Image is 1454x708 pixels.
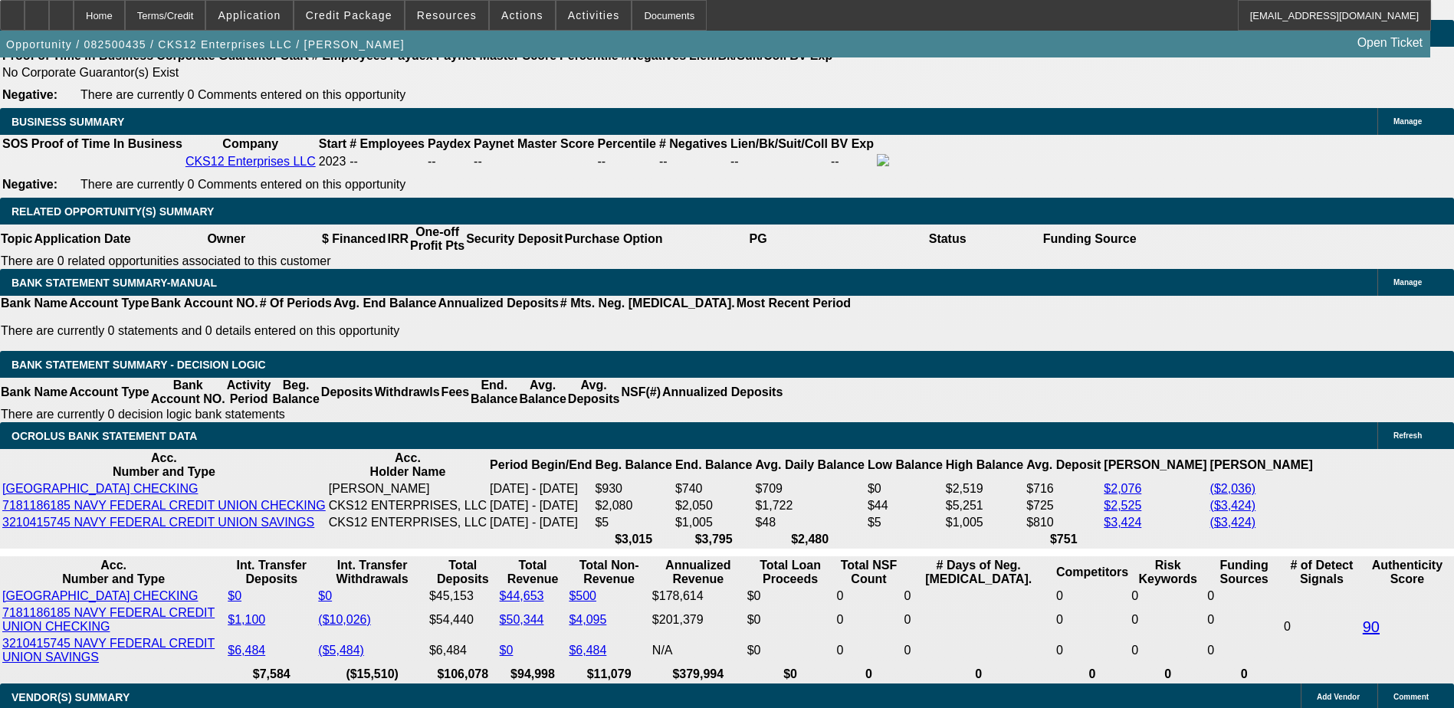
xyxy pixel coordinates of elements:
[567,378,621,407] th: Avg. Deposits
[652,636,745,665] td: N/A
[620,378,661,407] th: NSF(#)
[903,558,1054,587] th: # Days of Neg. [MEDICAL_DATA].
[317,558,427,587] th: Int. Transfer Withdrawals
[227,667,316,682] th: $7,584
[652,589,744,603] div: $178,614
[835,605,901,634] td: 0
[350,137,425,150] b: # Employees
[318,644,364,657] a: ($5,484)
[1055,605,1129,634] td: 0
[1206,588,1282,604] td: 0
[563,225,663,254] th: Purchase Option
[271,378,320,407] th: Beg. Balance
[568,558,649,587] th: Total Non-Revenue
[2,88,57,101] b: Negative:
[2,451,327,480] th: Acc. Number and Type
[501,9,543,21] span: Actions
[150,378,226,407] th: Bank Account NO.
[1103,451,1207,480] th: [PERSON_NAME]
[489,515,592,530] td: [DATE] - [DATE]
[569,589,596,602] a: $500
[1104,516,1141,529] a: $3,424
[569,613,606,626] a: $4,095
[2,499,326,512] a: 7181186185 NAVY FEDERAL CREDIT UNION CHECKING
[409,225,465,254] th: One-off Profit Pts
[747,605,835,634] td: $0
[1283,558,1360,587] th: # of Detect Signals
[1131,636,1205,665] td: 0
[321,225,387,254] th: $ Financed
[500,589,544,602] a: $44,653
[11,430,197,442] span: OCROLUS BANK STATEMENT DATA
[754,451,865,480] th: Avg. Daily Balance
[306,9,392,21] span: Credit Package
[489,451,592,480] th: Period Begin/End
[597,155,655,169] div: --
[754,481,865,497] td: $709
[2,606,215,633] a: 7181186185 NAVY FEDERAL CREDIT UNION CHECKING
[499,667,567,682] th: $94,998
[2,558,225,587] th: Acc. Number and Type
[1206,558,1282,587] th: Funding Sources
[328,481,487,497] td: [PERSON_NAME]
[903,667,1054,682] th: 0
[328,515,487,530] td: CKS12 ENTERPRISES, LLC
[867,451,944,480] th: Low Balance
[754,532,865,547] th: $2,480
[373,378,440,407] th: Withdrawls
[132,225,321,254] th: Owner
[1393,693,1429,701] span: Comment
[150,296,259,311] th: Bank Account NO.
[1393,431,1422,440] span: Refresh
[1351,30,1429,56] a: Open Ticket
[747,636,835,665] td: $0
[1131,558,1205,587] th: Risk Keywords
[569,644,606,657] a: $6,484
[228,644,265,657] a: $6,484
[831,137,874,150] b: BV Exp
[560,296,736,311] th: # Mts. Neg. [MEDICAL_DATA].
[594,498,672,513] td: $2,080
[903,605,1054,634] td: 0
[945,451,1024,480] th: High Balance
[594,481,672,497] td: $930
[877,154,889,166] img: facebook-icon.png
[1210,499,1256,512] a: ($3,424)
[594,515,672,530] td: $5
[2,637,215,664] a: 3210415745 NAVY FEDERAL CREDIT UNION SAVINGS
[747,667,835,682] th: $0
[652,558,745,587] th: Annualized Revenue
[652,667,745,682] th: $379,994
[594,451,672,480] th: Beg. Balance
[1026,532,1101,547] th: $751
[867,481,944,497] td: $0
[470,378,518,407] th: End. Balance
[405,1,488,30] button: Resources
[1026,498,1101,513] td: $725
[428,137,471,150] b: Paydex
[1131,605,1205,634] td: 0
[318,589,332,602] a: $0
[11,277,217,289] span: BANK STATEMENT SUMMARY-MANUAL
[1104,482,1141,495] a: $2,076
[11,691,130,703] span: VENDOR(S) SUMMARY
[663,225,852,254] th: PG
[754,498,865,513] td: $1,722
[736,296,852,311] th: Most Recent Period
[489,498,592,513] td: [DATE] - [DATE]
[835,667,901,682] th: 0
[1055,558,1129,587] th: Competitors
[1055,667,1129,682] th: 0
[1206,636,1282,665] td: 0
[294,1,404,30] button: Credit Package
[2,136,29,152] th: SOS
[226,378,272,407] th: Activity Period
[417,9,477,21] span: Resources
[350,155,358,168] span: --
[568,667,649,682] th: $11,079
[1210,482,1256,495] a: ($2,036)
[903,588,1054,604] td: 0
[428,605,497,634] td: $54,440
[1026,451,1101,480] th: Avg. Deposit
[333,296,438,311] th: Avg. End Balance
